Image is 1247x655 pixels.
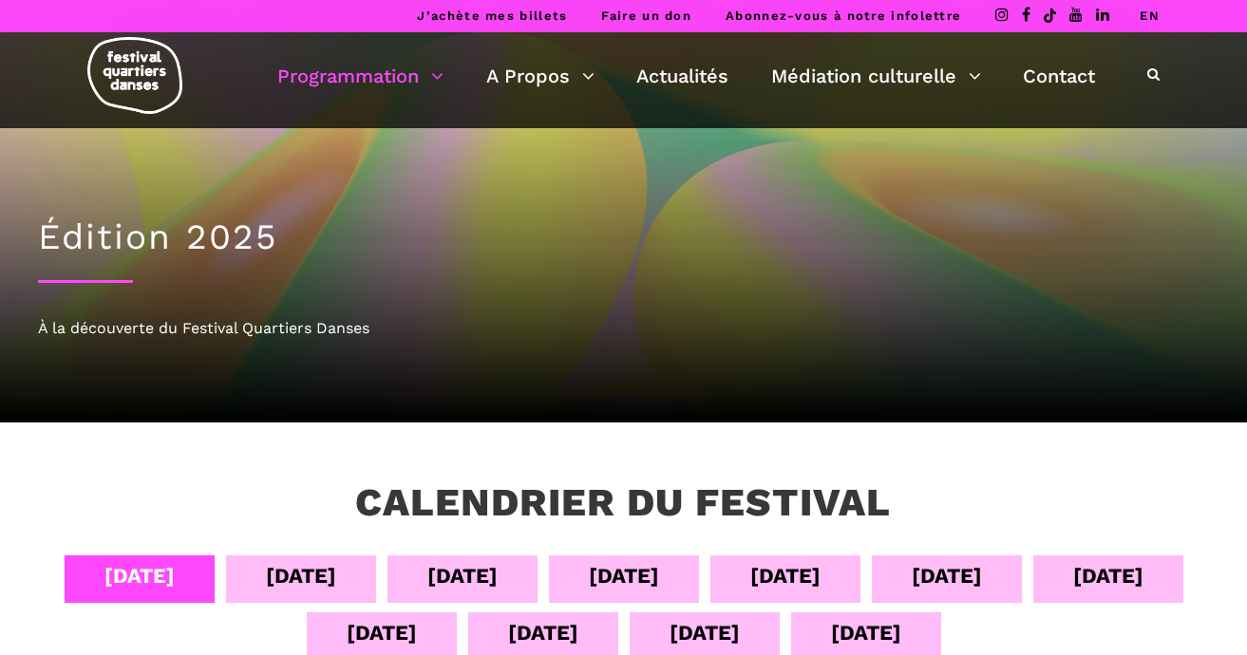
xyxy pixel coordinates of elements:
div: [DATE] [427,559,498,592]
a: Actualités [636,60,728,92]
div: [DATE] [347,616,417,649]
div: À la découverte du Festival Quartiers Danses [38,316,1209,341]
a: Contact [1023,60,1095,92]
a: EN [1140,9,1160,23]
div: [DATE] [831,616,901,649]
div: [DATE] [589,559,659,592]
div: [DATE] [750,559,821,592]
div: [DATE] [104,559,175,592]
a: Abonnez-vous à notre infolettre [726,9,961,23]
h1: Édition 2025 [38,216,1209,258]
a: A Propos [486,60,595,92]
div: [DATE] [912,559,982,592]
a: Médiation culturelle [771,60,981,92]
a: J’achète mes billets [417,9,567,23]
div: [DATE] [670,616,740,649]
div: [DATE] [1073,559,1143,592]
a: Faire un don [601,9,691,23]
div: [DATE] [508,616,578,649]
h3: Calendrier du festival [355,479,891,527]
img: logo-fqd-med [87,37,182,114]
a: Programmation [277,60,444,92]
div: [DATE] [266,559,336,592]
